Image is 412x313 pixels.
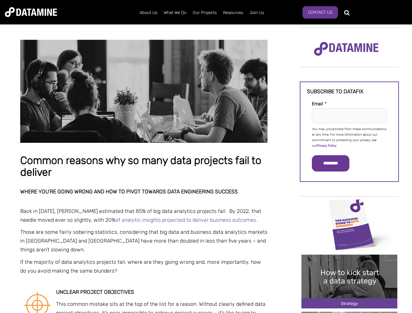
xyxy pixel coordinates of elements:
p: Those are some fairly sobering statistics, considering that big data and business data analytics ... [20,228,267,254]
h1: Common reasons why so many data projects fail to deliver [20,155,267,178]
img: Datamine Logo No Strapline - Purple [310,37,383,60]
img: 20241212 How to kick start a data strategy-2 [301,255,397,308]
span: Email [312,101,323,107]
a: What We Do [160,4,190,21]
a: Our Projects [190,4,220,21]
img: Common reasons why so many data projects fail to deliver [20,40,267,143]
h2: Where you’re going wrong and how to pivot towards data engineering success [20,189,267,195]
img: Data Strategy Cover thumbnail [301,197,397,251]
p: If the majority of data analytics projects fail, where are they going wrong and, more importantly... [20,258,267,275]
p: Back in [DATE], [PERSON_NAME] estimated that 85% of big data analytics projects fail. By 2022, th... [20,207,267,224]
a: Join Us [246,4,267,21]
a: Resources [220,4,246,21]
img: Datamine [5,7,57,17]
a: Contact Us [302,6,338,19]
a: Privacy Policy [317,144,336,148]
a: of analytic insights projected to deliver business outcomes. [115,217,257,223]
p: You may unsubscribe from these communications at any time. For more information about our commitm... [312,127,387,149]
strong: Unclear project objectives [56,289,134,295]
a: About Us [136,4,160,21]
h3: Subscribe to datafix [307,89,392,95]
